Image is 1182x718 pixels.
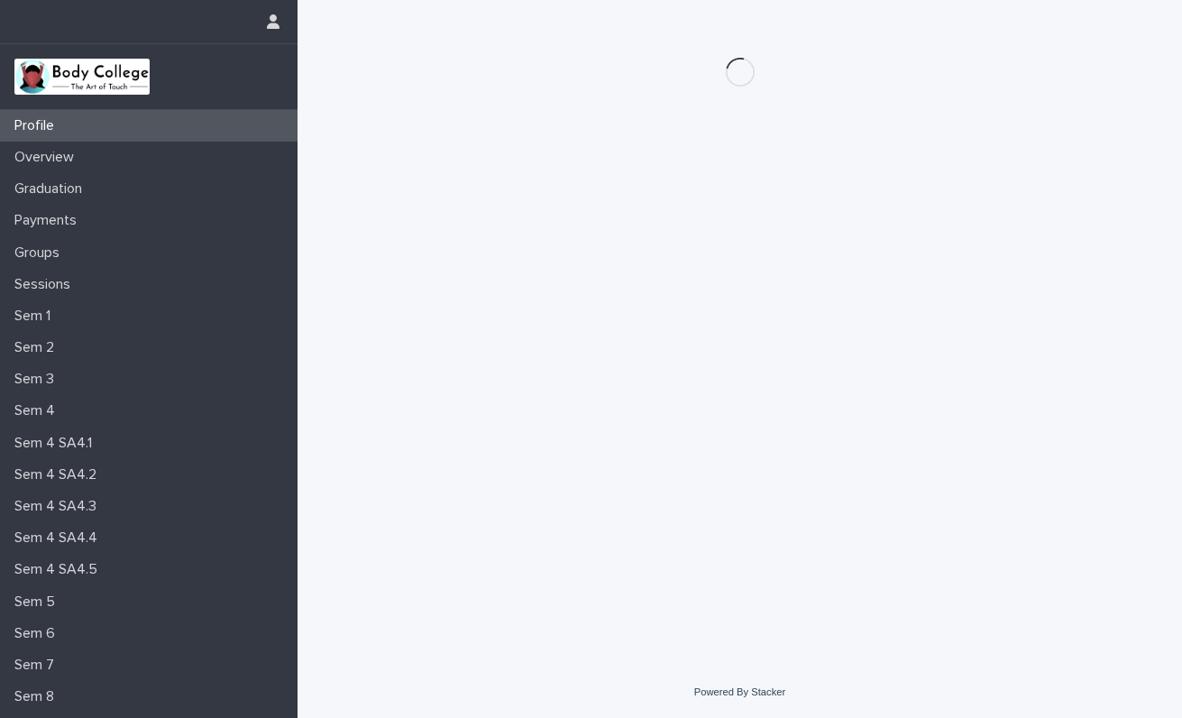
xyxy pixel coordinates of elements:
p: Sem 4 SA4.2 [7,466,111,483]
p: Sem 1 [7,308,65,325]
img: xvtzy2PTuGgGH0xbwGb2 [14,59,150,95]
p: Sem 4 SA4.5 [7,561,112,578]
p: Sem 6 [7,625,69,642]
p: Sem 4 SA4.3 [7,498,111,515]
p: Sem 3 [7,371,69,388]
p: Sessions [7,276,85,293]
p: Groups [7,244,74,262]
p: Sem 7 [7,657,69,674]
p: Graduation [7,180,96,198]
p: Sem 8 [7,688,69,705]
p: Sem 2 [7,339,69,356]
p: Sem 4 SA4.1 [7,435,106,452]
p: Sem 4 [7,402,69,419]
p: Sem 4 SA4.4 [7,529,112,547]
p: Sem 5 [7,594,69,611]
p: Payments [7,212,91,229]
a: Powered By Stacker [694,686,785,697]
p: Profile [7,117,69,134]
p: Overview [7,149,88,166]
